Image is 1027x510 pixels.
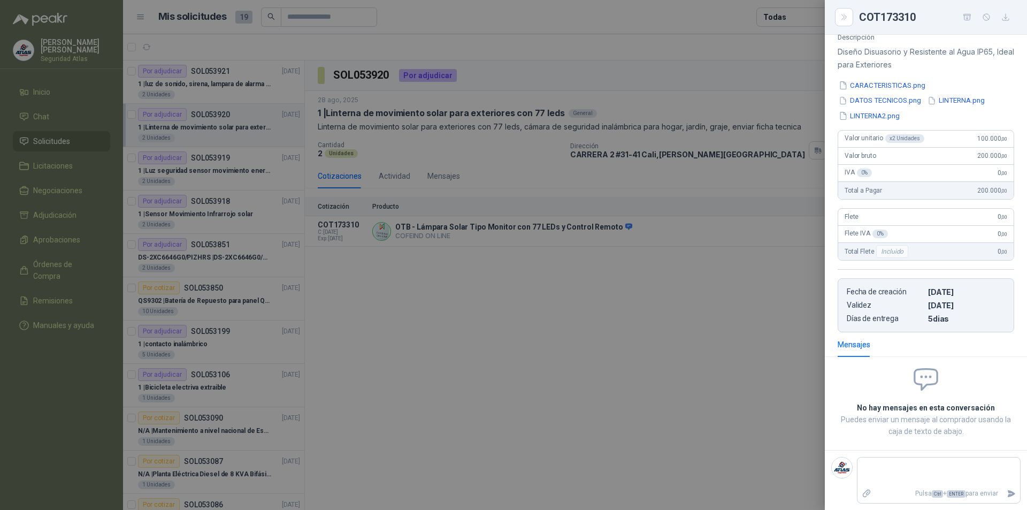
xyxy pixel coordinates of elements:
[838,11,850,24] button: Close
[1001,136,1007,142] span: ,00
[998,169,1007,177] span: 0
[977,135,1007,142] span: 100.000
[998,230,1007,238] span: 0
[998,213,1007,220] span: 0
[928,314,1005,323] p: 5 dias
[1002,484,1020,503] button: Enviar
[838,110,901,121] button: LINTERNA2.png
[977,152,1007,159] span: 200.000
[845,230,888,238] span: Flete IVA
[838,45,1014,71] p: Diseño Disuasorio y Resistente al Agua IP65, Ideal para Exteriores
[838,95,922,106] button: DATOS TECNICOS.png
[857,484,876,503] label: Adjuntar archivos
[876,484,1003,503] p: Pulsa + para enviar
[847,314,924,323] p: Días de entrega
[928,301,1005,310] p: [DATE]
[876,245,908,258] div: Incluido
[1001,153,1007,159] span: ,00
[845,152,876,159] span: Valor bruto
[857,169,872,177] div: 0 %
[845,169,872,177] span: IVA
[838,414,1014,437] p: Puedes enviar un mensaje al comprador usando la caja de texto de abajo.
[977,187,1007,194] span: 200.000
[928,287,1005,296] p: [DATE]
[838,80,926,91] button: CARACTERISTICAS.png
[947,490,965,498] span: ENTER
[845,245,910,258] span: Total Flete
[845,134,924,143] span: Valor unitario
[1001,188,1007,194] span: ,00
[847,301,924,310] p: Validez
[832,458,852,478] img: Company Logo
[1001,170,1007,176] span: ,00
[845,213,859,220] span: Flete
[859,9,1014,26] div: COT173310
[1001,249,1007,255] span: ,00
[998,248,1007,255] span: 0
[838,339,870,351] div: Mensajes
[926,95,986,106] button: LINTERNA.png
[847,287,924,296] p: Fecha de creación
[932,490,943,498] span: Ctrl
[885,134,924,143] div: x 2 Unidades
[845,187,882,194] span: Total a Pagar
[838,33,1014,41] p: Descripción
[838,402,1014,414] h2: No hay mensajes en esta conversación
[1001,231,1007,237] span: ,00
[872,230,888,238] div: 0 %
[1001,214,1007,220] span: ,00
